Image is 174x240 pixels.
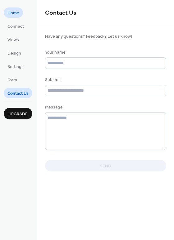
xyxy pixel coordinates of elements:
div: Message [45,104,165,111]
span: Connect [7,23,24,30]
a: Home [4,7,23,18]
span: Form [7,77,17,84]
span: Views [7,37,19,43]
div: Subject [45,77,165,83]
button: Upgrade [4,108,32,119]
span: Settings [7,64,24,70]
span: Upgrade [8,111,28,118]
a: Contact Us [4,88,32,98]
span: Contact Us [45,7,76,19]
a: Design [4,48,25,58]
a: Views [4,34,23,45]
span: Have any questions? Feedback? Let us know! [45,33,166,40]
span: Design [7,50,21,57]
a: Form [4,74,21,85]
a: Connect [4,21,28,31]
a: Settings [4,61,27,71]
span: Home [7,10,19,17]
span: Contact Us [7,90,29,97]
div: Your name [45,49,165,56]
